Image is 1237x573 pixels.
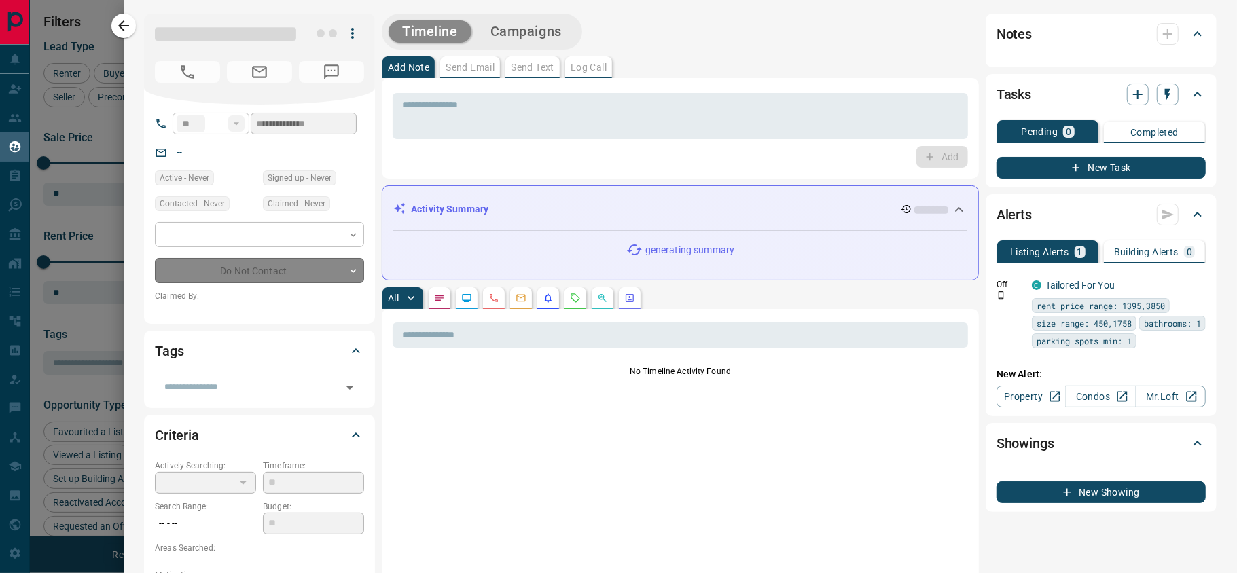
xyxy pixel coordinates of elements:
[1010,247,1069,257] p: Listing Alerts
[997,291,1006,300] svg: Push Notification Only
[997,204,1032,225] h2: Alerts
[1032,280,1041,290] div: condos.ca
[997,198,1206,231] div: Alerts
[1037,299,1165,312] span: rent price range: 1395,3850
[997,157,1206,179] button: New Task
[997,481,1206,503] button: New Showing
[1066,386,1136,407] a: Condos
[624,293,635,303] svg: Agent Actions
[597,293,608,303] svg: Opportunities
[1077,247,1083,257] p: 1
[1114,247,1179,257] p: Building Alerts
[997,84,1031,105] h2: Tasks
[155,258,364,283] div: Do Not Contact
[997,23,1032,45] h2: Notes
[1066,127,1071,136] p: 0
[997,386,1066,407] a: Property
[155,542,364,554] p: Areas Searched:
[155,460,256,472] p: Actively Searching:
[155,424,199,446] h2: Criteria
[477,20,575,43] button: Campaigns
[160,171,209,185] span: Active - Never
[340,378,359,397] button: Open
[516,293,526,303] svg: Emails
[155,500,256,513] p: Search Range:
[461,293,472,303] svg: Lead Browsing Activity
[1037,334,1132,348] span: parking spots min: 1
[155,290,364,302] p: Claimed By:
[155,61,220,83] span: No Number
[997,18,1206,50] div: Notes
[393,365,968,377] p: No Timeline Activity Found
[268,171,331,185] span: Signed up - Never
[299,61,364,83] span: No Number
[155,340,183,362] h2: Tags
[389,20,471,43] button: Timeline
[434,293,445,303] svg: Notes
[488,293,499,303] svg: Calls
[1021,127,1058,136] p: Pending
[1144,316,1201,330] span: bathrooms: 1
[997,78,1206,111] div: Tasks
[1136,386,1206,407] a: Mr.Loft
[388,62,429,72] p: Add Note
[1130,128,1179,137] p: Completed
[997,278,1024,291] p: Off
[263,460,364,472] p: Timeframe:
[388,293,399,303] p: All
[997,367,1206,382] p: New Alert:
[543,293,554,303] svg: Listing Alerts
[570,293,581,303] svg: Requests
[997,427,1206,460] div: Showings
[393,197,967,222] div: Activity Summary
[1187,247,1192,257] p: 0
[155,513,256,535] p: -- - --
[155,419,364,451] div: Criteria
[155,335,364,367] div: Tags
[645,243,734,257] p: generating summary
[160,197,225,210] span: Contacted - Never
[997,432,1054,454] h2: Showings
[227,61,292,83] span: No Email
[177,147,182,158] a: --
[1045,280,1115,291] a: Tailored For You
[1037,316,1132,330] span: size range: 450,1758
[411,202,488,217] p: Activity Summary
[268,197,325,210] span: Claimed - Never
[263,500,364,513] p: Budget:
